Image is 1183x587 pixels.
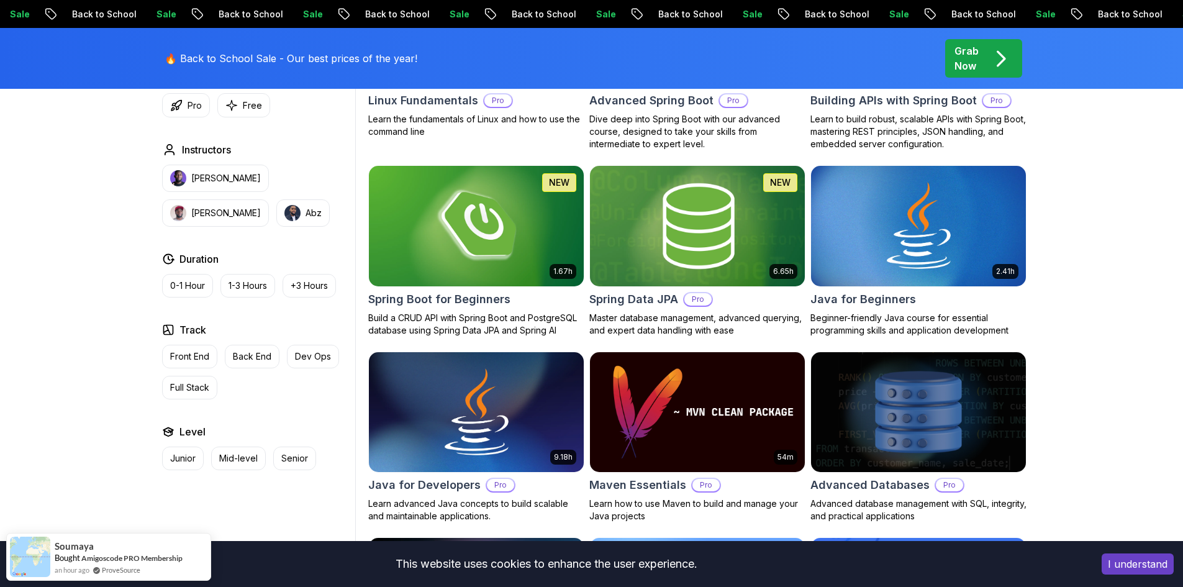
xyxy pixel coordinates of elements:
[368,352,584,523] a: Java for Developers card9.18hJava for DevelopersProLearn advanced Java concepts to build scalable...
[191,207,261,219] p: [PERSON_NAME]
[182,142,231,157] h2: Instructors
[273,447,316,470] button: Senior
[549,176,569,189] p: NEW
[170,280,205,292] p: 0-1 Hour
[284,205,301,221] img: instructor img
[287,345,339,368] button: Dev Ops
[983,94,1010,107] p: Pro
[162,447,204,470] button: Junior
[589,352,805,523] a: Maven Essentials card54mMaven EssentialsProLearn how to use Maven to build and manage your Java p...
[162,345,217,368] button: Front End
[770,176,791,189] p: NEW
[810,476,930,494] h2: Advanced Databases
[589,498,805,522] p: Learn how to use Maven to build and manage your Java projects
[162,376,217,399] button: Full Stack
[554,452,573,462] p: 9.18h
[810,291,916,308] h2: Java for Beginners
[219,452,258,465] p: Mid-level
[225,345,279,368] button: Back End
[923,8,1007,20] p: Back to School
[421,8,461,20] p: Sale
[568,8,607,20] p: Sale
[810,352,1027,523] a: Advanced Databases cardAdvanced DatabasesProAdvanced database management with SQL, integrity, and...
[295,350,331,363] p: Dev Ops
[810,312,1027,337] p: Beginner-friendly Java course for essential programming skills and application development
[55,565,89,575] span: an hour ago
[55,541,94,552] span: soumaya
[1069,8,1154,20] p: Back to School
[720,94,747,107] p: Pro
[162,274,213,298] button: 0-1 Hour
[162,93,210,117] button: Pro
[9,550,1083,578] div: This website uses cookies to enhance the user experience.
[190,8,274,20] p: Back to School
[589,113,805,150] p: Dive deep into Spring Boot with our advanced course, designed to take your skills from intermedia...
[43,8,128,20] p: Back to School
[10,537,50,577] img: provesource social proof notification image
[368,312,584,337] p: Build a CRUD API with Spring Boot and PostgreSQL database using Spring Data JPA and Spring AI
[589,165,805,337] a: Spring Data JPA card6.65hNEWSpring Data JPAProMaster database management, advanced querying, and ...
[810,113,1027,150] p: Learn to build robust, scalable APIs with Spring Boot, mastering REST principles, JSON handling, ...
[368,92,478,109] h2: Linux Fundamentals
[179,322,206,337] h2: Track
[1007,8,1047,20] p: Sale
[692,479,720,491] p: Pro
[584,163,810,289] img: Spring Data JPA card
[553,266,573,276] p: 1.67h
[229,280,267,292] p: 1-3 Hours
[368,291,510,308] h2: Spring Boot for Beginners
[170,170,186,186] img: instructor img
[217,93,270,117] button: Free
[776,8,861,20] p: Back to School
[589,291,678,308] h2: Spring Data JPA
[483,8,568,20] p: Back to School
[369,352,584,473] img: Java for Developers card
[283,274,336,298] button: +3 Hours
[102,565,140,575] a: ProveSource
[368,476,481,494] h2: Java for Developers
[368,165,584,337] a: Spring Boot for Beginners card1.67hNEWSpring Boot for BeginnersBuild a CRUD API with Spring Boot ...
[590,352,805,473] img: Maven Essentials card
[243,99,262,112] p: Free
[368,113,584,138] p: Learn the fundamentals of Linux and how to use the command line
[810,165,1027,337] a: Java for Beginners card2.41hJava for BeginnersBeginner-friendly Java course for essential program...
[188,99,202,112] p: Pro
[589,476,686,494] h2: Maven Essentials
[936,479,963,491] p: Pro
[179,252,219,266] h2: Duration
[996,266,1015,276] p: 2.41h
[589,312,805,337] p: Master database management, advanced querying, and expert data handling with ease
[630,8,714,20] p: Back to School
[81,553,183,563] a: Amigoscode PRO Membership
[810,498,1027,522] p: Advanced database management with SQL, integrity, and practical applications
[306,207,322,219] p: Abz
[170,381,209,394] p: Full Stack
[714,8,754,20] p: Sale
[170,452,196,465] p: Junior
[55,553,80,563] span: Bought
[810,92,977,109] h2: Building APIs with Spring Boot
[291,280,328,292] p: +3 Hours
[487,479,514,491] p: Pro
[220,274,275,298] button: 1-3 Hours
[1102,553,1174,575] button: Accept cookies
[777,452,794,462] p: 54m
[274,8,314,20] p: Sale
[369,166,584,286] img: Spring Boot for Beginners card
[484,94,512,107] p: Pro
[162,199,269,227] button: instructor img[PERSON_NAME]
[170,350,209,363] p: Front End
[811,166,1026,286] img: Java for Beginners card
[589,92,714,109] h2: Advanced Spring Boot
[811,352,1026,473] img: Advanced Databases card
[165,51,417,66] p: 🔥 Back to School Sale - Our best prices of the year!
[281,452,308,465] p: Senior
[684,293,712,306] p: Pro
[128,8,168,20] p: Sale
[191,172,261,184] p: [PERSON_NAME]
[954,43,979,73] p: Grab Now
[861,8,900,20] p: Sale
[211,447,266,470] button: Mid-level
[233,350,271,363] p: Back End
[179,424,206,439] h2: Level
